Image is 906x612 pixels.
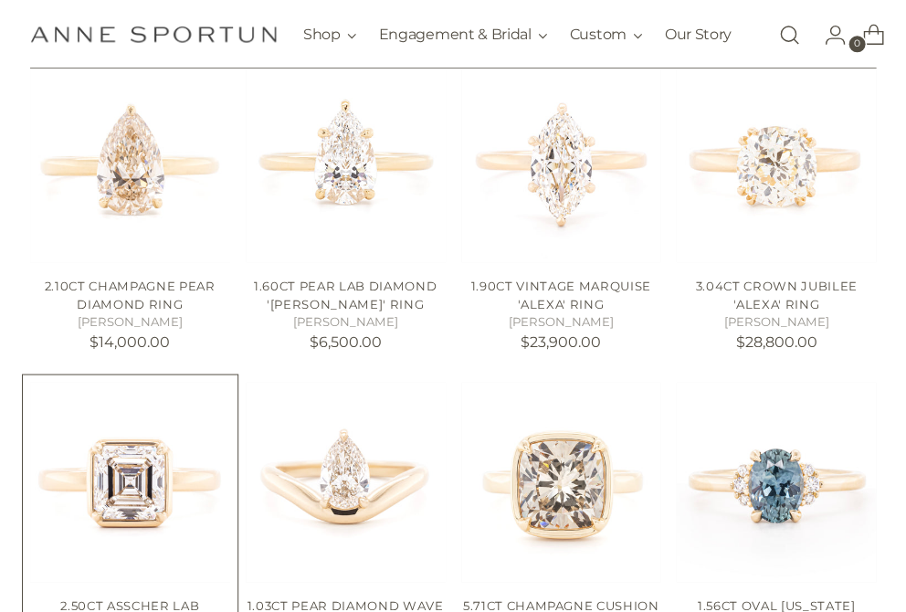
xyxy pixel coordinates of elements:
[30,312,230,331] h5: [PERSON_NAME]
[45,278,216,311] a: 2.10ct Champagne Pear Diamond Ring
[30,62,230,262] a: 2.10ct Champagne Pear Diamond Ring
[470,278,650,311] a: 1.90ct Vintage Marquise 'Alexa' Ring
[676,312,876,331] h5: [PERSON_NAME]
[461,382,661,582] a: 5.71ct Champagne Cushion 'Haley' Ring
[461,312,661,331] h5: [PERSON_NAME]
[735,332,816,350] span: $28,800.00
[303,15,357,55] button: Shop
[246,62,446,262] a: 1.60ct Pear Lab Diamond 'Alex' Ring
[378,15,547,55] button: Engagement & Bridal
[246,382,446,582] a: 1.03ct Pear Diamond Wave Ring
[246,312,446,331] h5: [PERSON_NAME]
[771,16,807,53] a: Open search modal
[254,278,437,311] a: 1.60ct Pear Lab Diamond '[PERSON_NAME]' Ring
[848,16,884,53] a: Open cart modal
[676,62,876,262] a: 3.04ct Crown Jubilee 'Alexa' Ring
[30,382,230,582] a: 2.50ct Asscher Lab Diamond 'Haley' Ring
[664,15,731,55] a: Our Story
[695,278,857,311] a: 3.04ct Crown Jubilee 'Alexa' Ring
[30,26,277,43] a: Anne Sportun Fine Jewellery
[676,382,876,582] a: 1.56ct Oval Montana Sapphire 'Kathleen' Ring
[310,332,382,350] span: $6,500.00
[569,15,642,55] button: Custom
[521,332,601,350] span: $23,900.00
[848,36,865,52] span: 0
[461,62,661,262] a: 1.90ct Vintage Marquise 'Alexa' Ring
[809,16,846,53] a: Go to the account page
[90,332,170,350] span: $14,000.00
